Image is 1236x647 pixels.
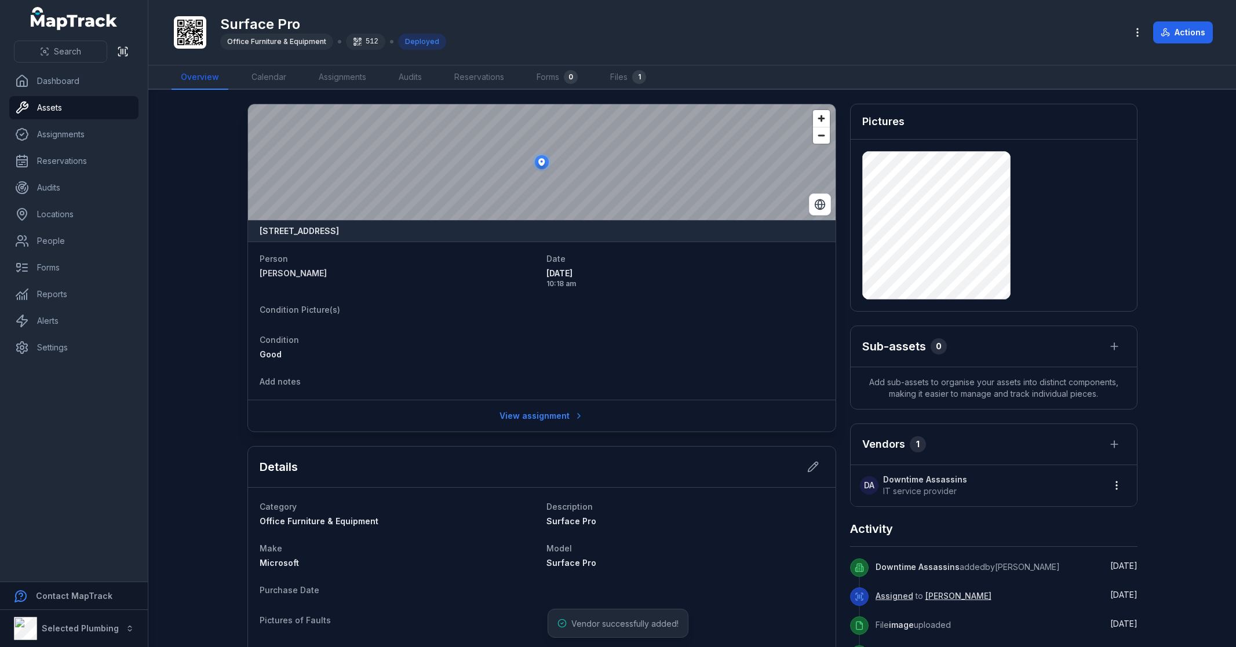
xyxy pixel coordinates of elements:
[14,41,107,63] button: Search
[925,590,991,602] a: [PERSON_NAME]
[260,585,319,595] span: Purchase Date
[876,620,951,630] span: File uploaded
[9,203,138,226] a: Locations
[862,436,905,452] h3: Vendors
[54,46,81,57] span: Search
[9,149,138,173] a: Reservations
[309,65,375,90] a: Assignments
[260,305,340,315] span: Condition Picture(s)
[220,15,446,34] h1: Surface Pro
[860,474,1094,497] a: DADowntime AssassinsIT service provider
[546,254,566,264] span: Date
[1110,590,1137,600] time: 5/12/2025, 10:18:55 AM
[910,436,926,452] div: 1
[546,268,824,288] time: 5/12/2025, 10:18:55 AM
[632,70,646,84] div: 1
[9,256,138,279] a: Forms
[248,104,836,220] canvas: Map
[260,516,378,526] span: Office Furniture & Equipment
[9,176,138,199] a: Audits
[1153,21,1213,43] button: Actions
[883,474,967,485] strong: Downtime Assassins
[346,34,385,50] div: 512
[398,34,446,50] div: Deployed
[546,268,824,279] span: [DATE]
[571,619,679,628] span: Vendor successfully added!
[1110,561,1137,571] time: 8/19/2025, 8:27:07 AM
[876,590,913,602] a: Assigned
[227,37,326,46] span: Office Furniture & Equipment
[813,110,830,127] button: Zoom in
[42,623,119,633] strong: Selected Plumbing
[564,70,578,84] div: 0
[813,127,830,144] button: Zoom out
[9,309,138,332] a: Alerts
[260,349,282,359] span: Good
[260,376,301,386] span: Add notes
[850,521,893,537] h2: Activity
[864,480,874,491] span: DA
[9,96,138,119] a: Assets
[883,485,967,497] span: IT service provider
[931,338,947,354] div: 0
[260,254,288,264] span: Person
[862,338,926,354] h2: Sub-assets
[9,336,138,359] a: Settings
[172,65,228,90] a: Overview
[889,620,914,630] span: image
[260,502,297,511] span: Category
[260,459,298,475] h2: Details
[527,65,587,90] a: Forms0
[9,283,138,306] a: Reports
[876,562,960,572] span: Downtime Assassins
[546,279,824,288] span: 10:18 am
[862,114,905,130] h3: Pictures
[31,7,118,30] a: MapTrack
[260,268,537,279] a: [PERSON_NAME]
[389,65,431,90] a: Audits
[445,65,513,90] a: Reservations
[546,558,596,568] span: Surface Pro
[492,405,591,427] a: View assignment
[9,229,138,253] a: People
[9,70,138,93] a: Dashboard
[1110,619,1137,628] time: 5/12/2025, 10:18:03 AM
[260,225,339,237] strong: [STREET_ADDRESS]
[242,65,296,90] a: Calendar
[9,123,138,146] a: Assignments
[876,562,1060,572] span: added by [PERSON_NAME]
[260,543,282,553] span: Make
[1110,561,1137,571] span: [DATE]
[260,335,299,345] span: Condition
[851,367,1137,409] span: Add sub-assets to organise your assets into distinct components, making it easier to manage and t...
[36,591,112,601] strong: Contact MapTrack
[260,558,299,568] span: Microsoft
[1110,590,1137,600] span: [DATE]
[546,516,596,526] span: Surface Pro
[260,615,331,625] span: Pictures of Faults
[546,543,572,553] span: Model
[876,591,991,601] span: to
[809,193,831,215] button: Switch to Satellite View
[1110,619,1137,628] span: [DATE]
[601,65,655,90] a: Files1
[546,502,593,511] span: Description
